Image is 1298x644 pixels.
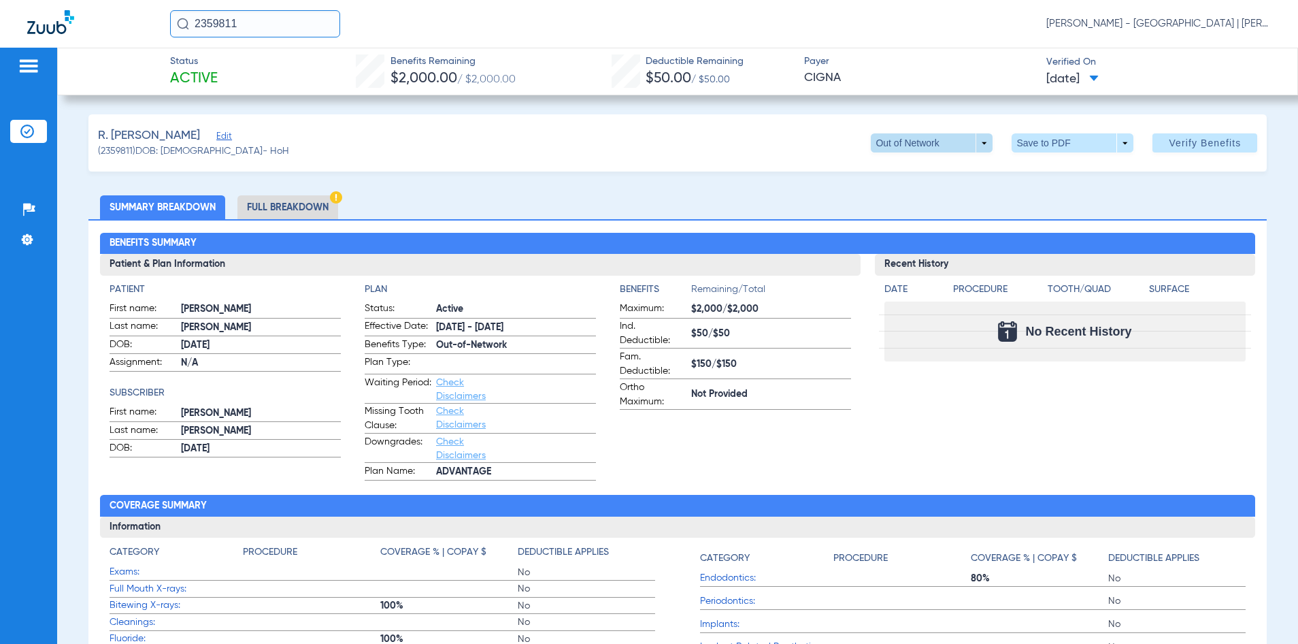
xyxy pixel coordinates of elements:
img: Hazard [330,191,342,204]
h4: Procedure [833,551,888,566]
img: Zuub Logo [27,10,74,34]
iframe: Chat Widget [1230,579,1298,644]
h4: Subscriber [110,386,341,400]
span: Plan Name: [365,464,431,481]
span: No [518,566,655,579]
app-breakdown-title: Date [884,283,942,302]
span: [DATE] - [DATE] [436,321,596,335]
h3: Patient & Plan Information [100,254,861,276]
img: Calendar [998,321,1017,342]
app-breakdown-title: Category [700,545,833,570]
span: ADVANTAGE [436,465,596,479]
app-breakdown-title: Procedure [833,545,971,570]
a: Check Disclaimers [436,378,486,401]
span: Exams: [110,565,243,579]
span: / $2,000.00 [457,74,516,85]
span: No [518,582,655,596]
span: Maximum: [620,302,686,318]
h3: Information [100,517,1255,538]
span: No [518,599,655,613]
span: R. [PERSON_NAME] [98,127,200,144]
h4: Category [700,551,750,566]
h3: Recent History [875,254,1255,276]
span: DOB: [110,441,176,457]
li: Full Breakdown [237,195,338,219]
app-breakdown-title: Procedure [243,545,380,564]
span: [DATE] [181,338,341,353]
button: Save to PDF [1012,133,1133,152]
span: $2,000/$2,000 [691,302,851,317]
h4: Surface [1149,283,1246,297]
span: Verified On [1046,55,1276,69]
a: Check Disclaimers [436,406,486,430]
app-breakdown-title: Plan [365,283,596,297]
app-breakdown-title: Coverage % | Copay $ [380,545,518,564]
span: Waiting Period: [365,376,431,403]
h4: Procedure [243,545,297,560]
img: Search Icon [177,18,189,30]
span: Full Mouth X-rays: [110,582,243,596]
span: [PERSON_NAME] [181,321,341,335]
span: [PERSON_NAME] [181,302,341,317]
h4: Patient [110,283,341,297]
span: No Recent History [1025,325,1131,338]
input: Search for patients [170,10,340,37]
span: No [518,615,655,629]
span: $50.00 [646,71,691,86]
span: [PERSON_NAME] [181,406,341,421]
h4: Procedure [953,283,1043,297]
span: CIGNA [804,69,1034,86]
span: Active [436,302,596,317]
span: Missing Tooth Clause: [365,404,431,433]
span: [PERSON_NAME] [181,424,341,438]
span: Remaining/Total [691,283,851,302]
span: / $50.00 [691,75,730,84]
app-breakdown-title: Tooth/Quad [1048,283,1144,302]
span: Benefits Remaining [390,54,516,69]
span: Last name: [110,319,176,336]
h4: Deductible Applies [1108,551,1199,566]
h4: Benefits [620,283,691,297]
span: [DATE] [181,442,341,456]
span: Deductible Remaining [646,54,744,69]
img: hamburger-icon [18,58,39,74]
button: Out of Network [871,133,993,152]
h4: Tooth/Quad [1048,283,1144,297]
span: [DATE] [1046,71,1099,88]
span: DOB: [110,338,176,354]
span: Ind. Deductible: [620,319,686,348]
span: Active [170,69,218,88]
span: First name: [110,405,176,421]
span: Downgrades: [365,435,431,462]
span: Edit [216,131,229,144]
span: Benefits Type: [365,338,431,354]
span: Effective Date: [365,319,431,336]
span: No [1108,617,1246,631]
app-breakdown-title: Category [110,545,243,564]
button: Verify Benefits [1152,133,1257,152]
span: Payer [804,54,1034,69]
h2: Coverage Summary [100,495,1255,517]
span: N/A [181,356,341,370]
span: 100% [380,599,518,613]
app-breakdown-title: Coverage % | Copay $ [971,545,1108,570]
h4: Category [110,545,159,560]
span: $50/$50 [691,327,851,341]
span: Implants: [700,617,833,632]
span: Status: [365,302,431,318]
span: Assignment: [110,355,176,372]
span: $2,000.00 [390,71,457,86]
app-breakdown-title: Deductible Applies [1108,545,1246,570]
h2: Benefits Summary [100,233,1255,255]
span: Ortho Maximum: [620,381,686,409]
app-breakdown-title: Procedure [953,283,1043,302]
span: No [1108,572,1246,585]
app-breakdown-title: Surface [1149,283,1246,302]
span: Periodontics: [700,594,833,609]
h4: Deductible Applies [518,545,609,560]
span: Cleanings: [110,615,243,630]
span: Fam. Deductible: [620,350,686,379]
app-breakdown-title: Benefits [620,283,691,302]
